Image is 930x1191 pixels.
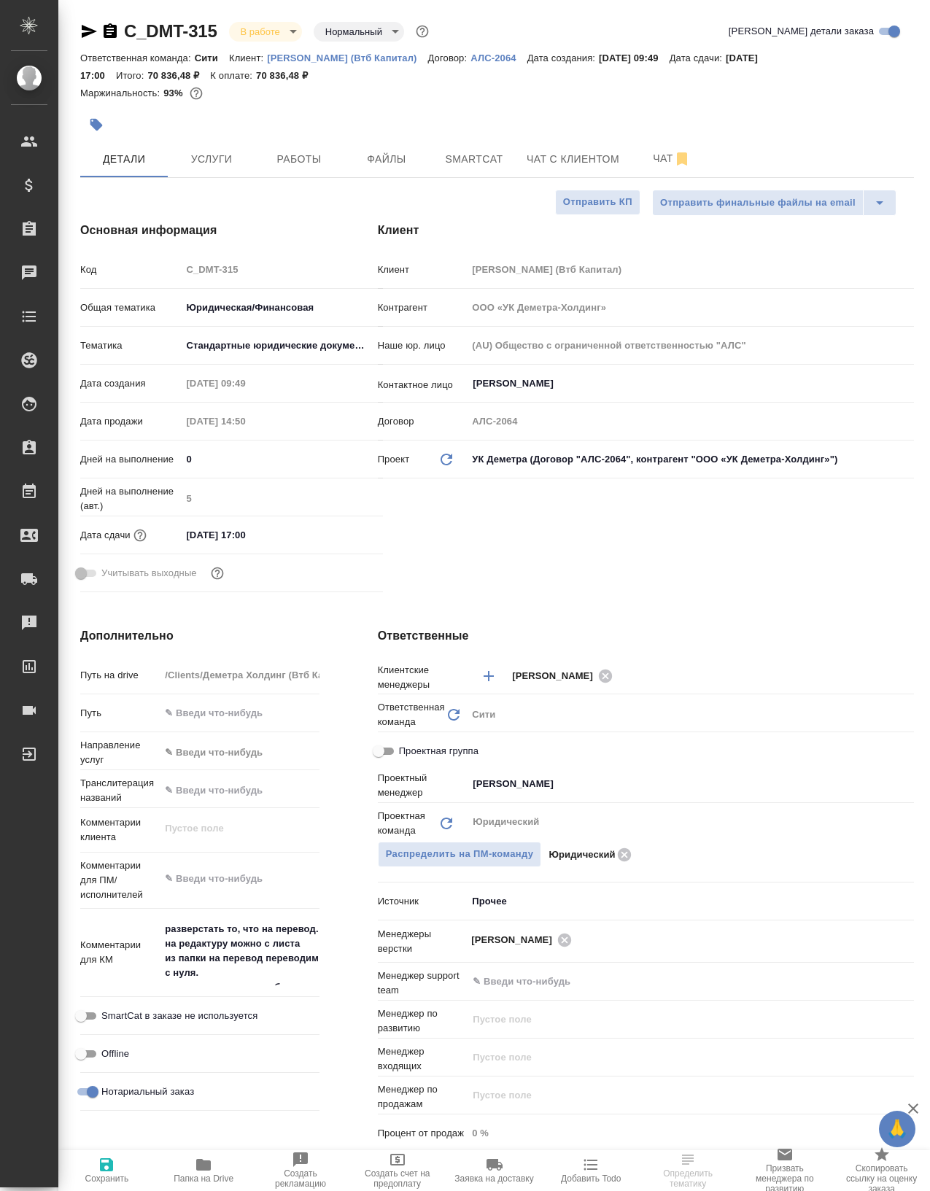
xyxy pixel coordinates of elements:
span: [PERSON_NAME] [471,933,561,947]
textarea: разверстать то, что на перевод. на редактуру можно с листа из папки на перевод переводим с нуля. ... [160,917,319,985]
button: Доп статусы указывают на важность/срочность заказа [413,22,432,41]
button: Создать рекламацию [252,1150,349,1191]
span: [PERSON_NAME] детали заказа [729,24,874,39]
span: Детали [89,150,159,168]
p: Проектный менеджер [378,771,468,800]
p: Источник [378,894,468,909]
a: C_DMT-315 [124,21,217,41]
h4: Ответственные [378,627,914,645]
div: ✎ Введи что-нибудь [160,740,319,765]
p: Дата продажи [80,414,181,429]
span: Нотариальный заказ [101,1085,194,1099]
p: Тематика [80,338,181,353]
p: [DATE] 09:49 [599,53,670,63]
p: Дата сдачи: [670,53,726,63]
div: Стандартные юридические документы, договоры, уставы [181,333,383,358]
p: 93% [163,88,186,98]
button: Сохранить [58,1150,155,1191]
p: Проект [378,452,410,467]
p: Дней на выполнение (авт.) [80,484,181,513]
p: Юридический [549,847,615,862]
input: ✎ Введи что-нибудь [160,780,319,801]
p: Ответственная команда: [80,53,195,63]
input: ✎ Введи что-нибудь [160,702,319,723]
p: К оплате: [210,70,256,81]
button: Призвать менеджера по развитию [736,1150,833,1191]
div: split button [652,190,896,216]
p: Путь на drive [80,668,160,683]
a: АЛС-2064 [470,51,527,63]
span: Папка на Drive [174,1173,233,1184]
span: SmartCat в заказе не используется [101,1009,257,1023]
span: Добавить Todo [561,1173,621,1184]
p: Менеджер support team [378,969,468,998]
p: Процент от продаж [378,1126,468,1141]
p: Транслитерация названий [80,776,160,805]
button: Добавить менеджера [471,659,506,694]
p: Маржинальность: [80,88,163,98]
span: Услуги [177,150,247,168]
button: 🙏 [879,1111,915,1147]
button: Создать счет на предоплату [349,1150,446,1191]
p: Код [80,263,181,277]
div: В работе [314,22,404,42]
input: Пустое поле [467,1122,914,1144]
input: Пустое поле [467,297,914,318]
span: Отправить КП [563,194,632,211]
button: Open [906,980,909,983]
input: Пустое поле [181,411,309,432]
p: Комментарии для КМ [80,938,160,967]
p: Клиент: [229,53,267,63]
input: Пустое поле [181,488,383,509]
span: Создать рекламацию [261,1168,341,1189]
p: Договор: [428,53,471,63]
button: Open [906,939,909,942]
button: 4293.06 RUB; [187,84,206,103]
p: Договор [378,414,468,429]
div: УК Деметра (Договор "АЛС-2064", контрагент "ООО «УК Деметра-Холдинг»") [467,447,914,472]
div: ✎ Введи что-нибудь [165,745,301,760]
input: Пустое поле [160,664,319,686]
h4: Дополнительно [80,627,319,645]
button: Скопировать ссылку для ЯМессенджера [80,23,98,40]
button: Выбери, если сб и вс нужно считать рабочими днями для выполнения заказа. [208,564,227,583]
h4: Основная информация [80,222,319,239]
span: Чат [637,150,707,168]
div: В работе [229,22,302,42]
div: Прочее [467,889,914,914]
input: Пустое поле [467,259,914,280]
p: Итого: [116,70,147,81]
input: Пустое поле [471,1049,880,1066]
button: Добавить Todo [543,1150,640,1191]
p: 70 836,48 ₽ [147,70,210,81]
button: Папка на Drive [155,1150,252,1191]
div: [PERSON_NAME] [512,667,617,685]
button: Скопировать ссылку [101,23,119,40]
button: В работе [236,26,284,38]
button: Добавить тэг [80,109,112,141]
p: Направление услуг [80,738,160,767]
input: ✎ Введи что-нибудь [471,973,861,990]
span: Файлы [352,150,422,168]
span: Создать счет на предоплату [357,1168,437,1189]
span: Сохранить [85,1173,129,1184]
p: Менеджер входящих [378,1044,468,1074]
div: Юридическая/Финансовая [181,295,383,320]
h4: Клиент [378,222,914,239]
button: Open [906,783,909,785]
input: Пустое поле [471,1087,880,1104]
button: Нормальный [321,26,387,38]
button: Open [906,382,909,385]
input: ✎ Введи что-нибудь [181,524,309,546]
p: [PERSON_NAME] (Втб Капитал) [267,53,427,63]
p: Менеджер по продажам [378,1082,468,1112]
p: Наше юр. лицо [378,338,468,353]
div: [PERSON_NAME] [471,931,576,949]
p: Дата сдачи [80,528,131,543]
p: Комментарии для ПМ/исполнителей [80,858,160,902]
span: Определить тематику [648,1168,728,1189]
span: Проектная группа [399,744,478,759]
input: Пустое поле [467,335,914,356]
button: Отправить финальные файлы на email [652,190,864,216]
input: Пустое поле [181,373,309,394]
